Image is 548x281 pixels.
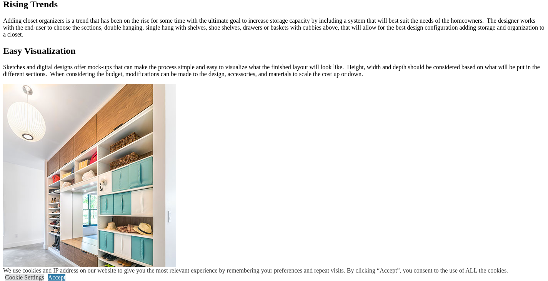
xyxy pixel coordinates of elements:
[3,64,545,78] p: Sketches and digital designs offer mock-ups that can make the process simple and easy to visualiz...
[3,17,545,38] p: Adding closet organizers is a trend that has been on the rise for some time with the ultimate goa...
[5,274,44,281] a: Cookie Settings
[3,267,508,274] div: We use cookies and IP address on our website to give you the most relevant experience by remember...
[3,46,545,56] h2: Easy Visualization
[48,274,65,281] a: Accept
